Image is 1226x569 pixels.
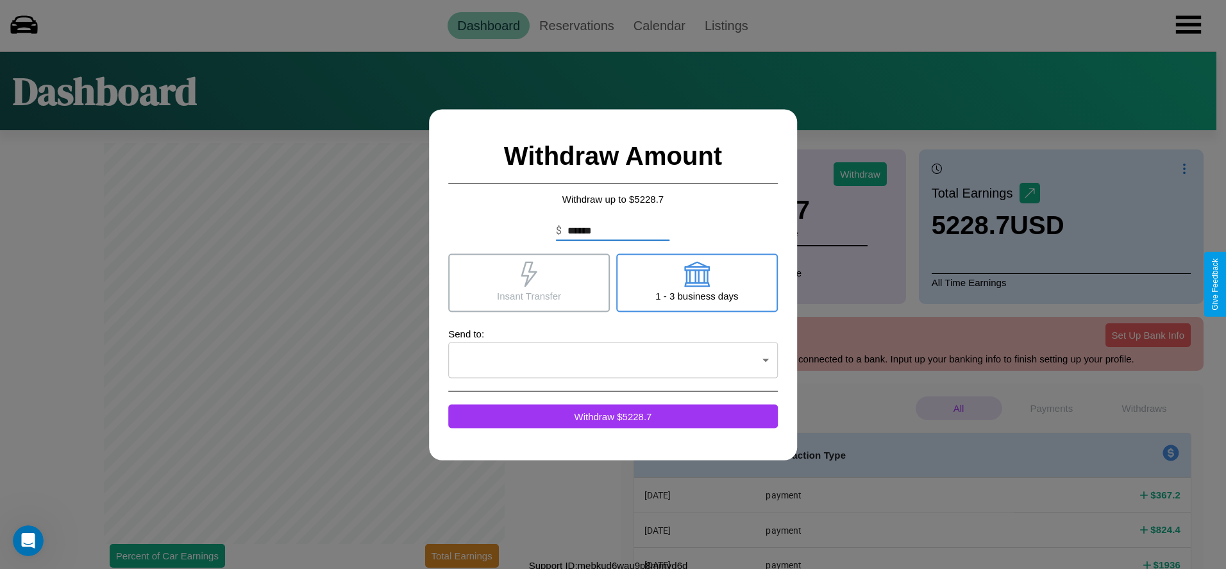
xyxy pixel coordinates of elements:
[448,190,778,207] p: Withdraw up to $ 5228.7
[655,287,738,304] p: 1 - 3 business days
[1211,259,1220,310] div: Give Feedback
[497,287,561,304] p: Insant Transfer
[556,223,562,238] p: $
[448,325,778,342] p: Send to:
[448,404,778,428] button: Withdraw $5228.7
[448,128,778,183] h2: Withdraw Amount
[13,525,44,556] iframe: Intercom live chat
